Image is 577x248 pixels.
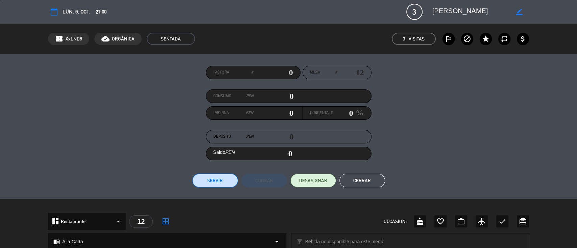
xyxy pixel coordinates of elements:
span: XxLNB8 [66,35,82,43]
button: Servir [192,174,238,187]
button: calendar_today [48,6,60,18]
i: block [463,35,471,43]
i: airplanemode_active [478,217,486,225]
label: Porcentaje [310,110,333,116]
button: DESASIGNAR [290,174,336,187]
label: Propina [213,110,254,116]
i: star [482,35,490,43]
input: number [337,67,364,78]
input: 0 [253,67,293,78]
i: cake [416,217,424,225]
i: work_outline [457,217,465,225]
i: calendar_today [50,8,58,16]
span: Mesa [310,69,320,76]
i: attach_money [519,35,527,43]
i: arrow_drop_down [114,217,122,225]
span: A la Carta [62,238,83,246]
input: 0 [254,91,294,101]
i: dashboard [51,217,59,225]
span: 21:00 [96,7,106,16]
span: DESASIGNAR [299,177,327,184]
div: 12 [129,215,153,228]
span: ORGÁNICA [112,35,135,43]
i: outlined_flag [444,35,453,43]
label: Depósito [213,133,254,140]
span: Restaurante [61,218,86,225]
em: # [335,69,337,76]
i: local_bar [296,239,303,245]
i: border_color [516,9,523,15]
em: % [353,106,364,119]
i: cloud_done [101,35,110,43]
span: confirmation_number [55,35,63,43]
em: PEN [225,149,235,155]
i: chrome_reader_mode [53,239,60,245]
i: check [498,217,506,225]
label: Factura [213,69,253,76]
i: border_all [162,217,170,225]
span: 3 [406,4,423,20]
input: 0 [333,108,353,118]
em: Visitas [409,35,425,43]
input: 0 [253,108,293,118]
button: Cobrar [241,174,287,187]
span: SENTADA [147,33,195,45]
label: Consumo [213,93,254,100]
em: PEN [246,93,254,100]
button: Cerrar [339,174,385,187]
i: repeat [500,35,508,43]
i: arrow_drop_down [273,238,281,246]
span: lun. 6, oct. [63,7,90,16]
em: # [251,69,253,76]
span: 3 [403,35,405,43]
span: OCCASION: [384,218,407,225]
i: favorite_border [436,217,444,225]
em: PEN [246,110,253,116]
i: card_giftcard [519,217,527,225]
span: Bebida no disponible para este menú [305,238,383,246]
label: Saldo [213,148,235,156]
em: PEN [246,133,254,140]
